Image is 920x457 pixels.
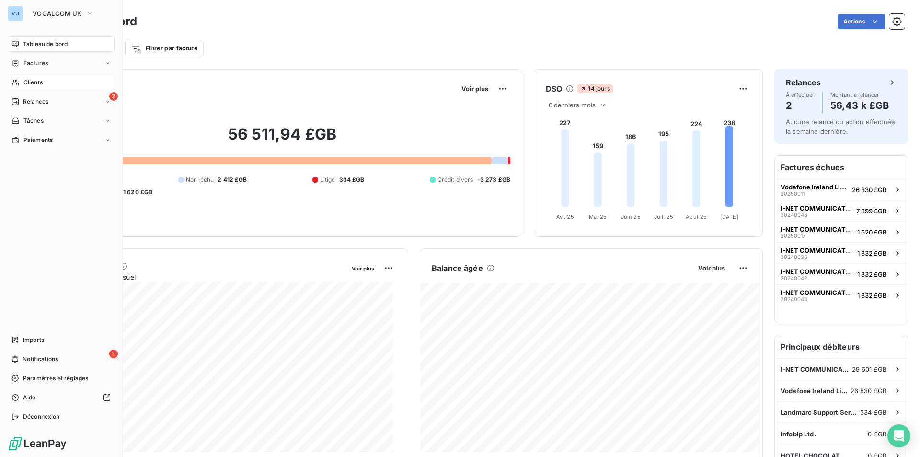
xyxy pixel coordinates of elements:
[860,409,887,416] span: 334 £GB
[125,41,204,56] button: Filtrer par facture
[775,335,908,358] h6: Principaux débiteurs
[830,98,889,113] h4: 56,43 k £GB
[54,272,345,282] span: Chiffre d'affaires mensuel
[786,98,815,113] h4: 2
[23,136,53,144] span: Paiements
[857,228,887,236] span: 1 620 £GB
[781,387,851,395] span: Vodafone Ireland Limited
[654,213,673,220] tspan: Juil. 25
[686,213,707,220] tspan: Août 25
[781,212,807,218] span: 20240048
[786,92,815,98] span: À effectuer
[320,176,335,184] span: Litige
[775,156,908,179] h6: Factures échues
[887,424,910,447] div: Open Intercom Messenger
[461,85,488,93] span: Voir plus
[109,350,118,358] span: 1
[775,200,908,221] button: I-NET COMMUNICATIONS GROUP PLC202400487 899 £GB
[23,393,36,402] span: Aide
[8,436,67,451] img: Logo LeanPay
[781,254,807,260] span: 20240036
[33,10,82,17] span: VOCALCOM UK
[23,59,48,68] span: Factures
[857,292,887,299] span: 1 332 £GB
[698,264,725,272] span: Voir plus
[775,242,908,263] button: I-NET COMMUNICATIONS GROUP PLC202400361 332 £GB
[23,78,43,87] span: Clients
[349,264,377,272] button: Voir plus
[781,268,853,275] span: I-NET COMMUNICATIONS GROUP PLC
[775,179,908,200] button: Vodafone Ireland Limited2025001126 830 £GB
[23,412,60,421] span: Déconnexion
[781,409,860,416] span: Landmarc Support Services Ltd
[589,213,607,220] tspan: Mai 25
[781,204,852,212] span: I-NET COMMUNICATIONS GROUP PLC
[781,430,816,438] span: Infobip Ltd.
[781,191,805,197] span: 20250011
[8,6,23,21] div: VU
[695,264,728,272] button: Voir plus
[549,101,596,109] span: 6 derniers mois
[775,221,908,242] button: I-NET COMMUNICATIONS GROUP PLC202500171 620 £GB
[852,365,887,373] span: 29 601 £GB
[218,176,247,184] span: 2 412 £GB
[23,374,88,383] span: Paramètres et réglages
[786,118,895,135] span: Aucune relance ou action effectuée la semaine dernière.
[8,390,115,405] a: Aide
[432,262,483,274] h6: Balance âgée
[23,97,48,106] span: Relances
[781,365,852,373] span: I-NET COMMUNICATIONS GROUP PLC
[339,176,365,184] span: 334 £GB
[781,296,807,302] span: 20240044
[775,284,908,305] button: I-NET COMMUNICATIONS GROUP PLC202400441 332 £GB
[120,188,153,197] span: -1 620 £GB
[868,430,887,438] span: 0 £GB
[23,336,44,344] span: Imports
[352,265,374,272] span: Voir plus
[781,233,805,239] span: 20250017
[437,176,473,184] span: Crédit divers
[856,207,887,215] span: 7 899 £GB
[109,92,118,101] span: 2
[556,213,574,220] tspan: Avr. 25
[781,289,853,296] span: I-NET COMMUNICATIONS GROUP PLC
[546,83,562,94] h6: DSO
[775,263,908,284] button: I-NET COMMUNICATIONS GROUP PLC202400421 332 £GB
[852,186,887,194] span: 26 830 £GB
[477,176,511,184] span: -3 273 £GB
[838,14,885,29] button: Actions
[23,355,58,363] span: Notifications
[186,176,214,184] span: Non-échu
[54,125,510,153] h2: 56 511,94 £GB
[781,225,853,233] span: I-NET COMMUNICATIONS GROUP PLC
[720,213,738,220] tspan: [DATE]
[23,40,68,48] span: Tableau de bord
[459,84,491,93] button: Voir plus
[830,92,889,98] span: Montant à relancer
[786,77,821,88] h6: Relances
[851,387,887,395] span: 26 830 £GB
[621,213,641,220] tspan: Juin 25
[577,84,612,93] span: 14 jours
[781,275,807,281] span: 20240042
[857,270,887,278] span: 1 332 £GB
[781,183,848,191] span: Vodafone Ireland Limited
[23,117,44,125] span: Tâches
[857,249,887,257] span: 1 332 £GB
[781,246,853,254] span: I-NET COMMUNICATIONS GROUP PLC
